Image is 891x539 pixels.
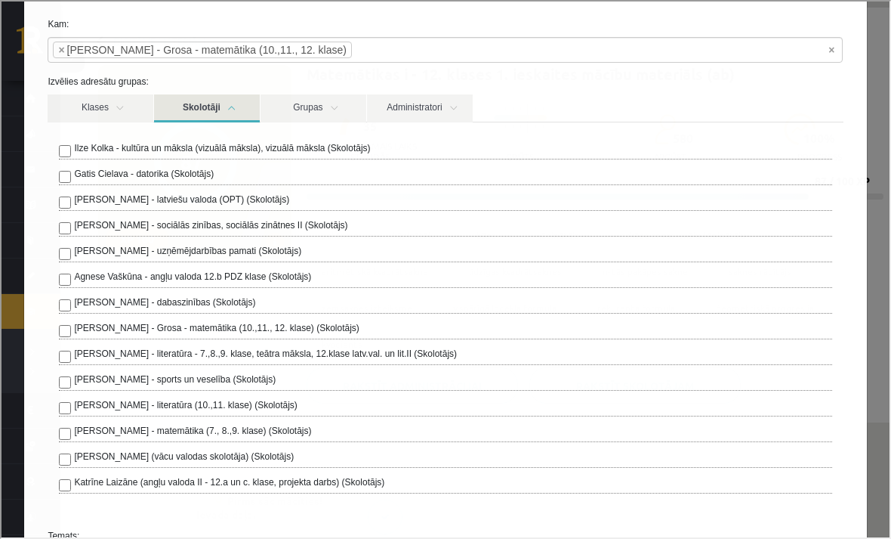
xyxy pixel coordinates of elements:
[72,423,310,436] label: [PERSON_NAME] - matemātika (7., 8.,9. klase) (Skolotājs)
[72,140,368,153] label: Ilze Kolka - kultūra un māksla (vizuālā māksla), vizuālā māksla (Skolotājs)
[57,41,63,56] span: ×
[365,93,471,121] a: Administratori
[72,345,455,359] label: [PERSON_NAME] - literatūra - 7.,8.,9. klase, teātra māksla, 12.klase latv.val. un lit.II (Skolotājs)
[72,294,254,308] label: [PERSON_NAME] - dabaszinības (Skolotājs)
[72,217,346,231] label: [PERSON_NAME] - sociālās zinības, sociālās zinātnes II (Skolotājs)
[51,40,350,57] li: Laima Tukāne - Grosa - matemātika (10.,11., 12. klase)
[72,243,300,256] label: [PERSON_NAME] - uzņēmējdarbības pamati (Skolotājs)
[827,41,833,56] span: Noņemt visus vienumus
[72,320,357,333] label: [PERSON_NAME] - Grosa - matemātika (10.,11., 12. klase) (Skolotājs)
[15,15,778,45] body: Визуальный текстовый редактор, wiswyg-editor-47024981813640-1757527772-469
[153,93,258,121] a: Skolotāji
[72,448,292,462] label: [PERSON_NAME] (vācu valodas skolotāja) (Skolotājs)
[72,371,274,385] label: [PERSON_NAME] - sports un veselība (Skolotājs)
[46,93,152,121] a: Klases
[72,166,212,179] label: Gatis Cielava - datorika (Skolotājs)
[35,16,852,29] label: Kam:
[72,397,295,410] label: [PERSON_NAME] - literatūra (10.,11. klase) (Skolotājs)
[72,474,383,488] label: Katrīne Laizāne (angļu valoda II - 12.a un c. klase, projekta darbs) (Skolotājs)
[259,93,365,121] a: Grupas
[72,191,288,205] label: [PERSON_NAME] - latviešu valoda (OPT) (Skolotājs)
[72,268,310,282] label: Agnese Vaškūna - angļu valoda 12.b PDZ klase (Skolotājs)
[35,73,852,87] label: Izvēlies adresātu grupas:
